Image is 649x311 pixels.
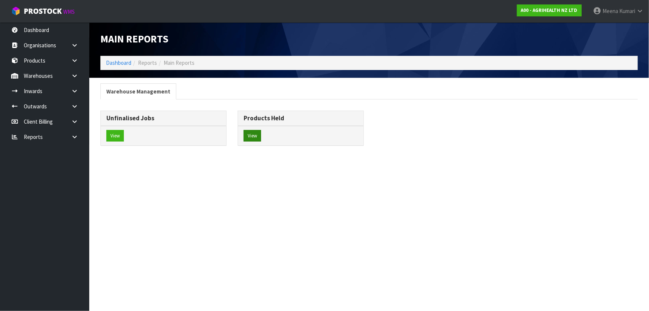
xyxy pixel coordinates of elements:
span: ProStock [24,6,62,16]
span: Meena [603,7,618,15]
a: Dashboard [106,59,131,66]
button: View [244,130,261,142]
span: Main Reports [164,59,195,66]
h3: Unfinalised Jobs [106,115,221,122]
a: Warehouse Management [100,83,176,99]
span: Main Reports [100,32,168,45]
h3: Products Held [244,115,358,122]
button: View [106,130,124,142]
span: Kumari [619,7,635,15]
small: WMS [63,8,75,15]
a: A00 - AGRIHEALTH NZ LTD [517,4,582,16]
span: Reports [138,59,157,66]
img: cube-alt.png [11,6,20,16]
strong: A00 - AGRIHEALTH NZ LTD [521,7,578,13]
